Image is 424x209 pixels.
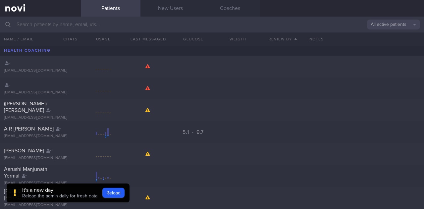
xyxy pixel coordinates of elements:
[4,167,47,179] span: Aarushi Manjunath Yermal
[22,187,97,193] div: It's a new day!
[4,90,77,95] div: [EMAIL_ADDRESS][DOMAIN_NAME]
[4,181,77,186] div: [EMAIL_ADDRESS][DOMAIN_NAME]
[4,101,47,113] span: ([PERSON_NAME]) [PERSON_NAME]
[183,130,190,135] span: 5.1
[102,188,125,198] button: Reload
[4,148,44,153] span: [PERSON_NAME]
[260,32,305,46] button: Review By
[81,32,126,46] div: Usage
[216,32,260,46] button: Weight
[192,130,194,135] span: -
[22,194,97,198] span: Reload the admin daily for fresh data
[4,126,54,131] span: A R [PERSON_NAME]
[305,32,424,46] div: Notes
[196,130,204,135] span: 9.7
[4,203,77,208] div: [EMAIL_ADDRESS][DOMAIN_NAME]
[4,68,77,73] div: [EMAIL_ADDRESS][DOMAIN_NAME]
[171,32,215,46] button: Glucose
[4,115,77,120] div: [EMAIL_ADDRESS][DOMAIN_NAME]
[126,32,171,46] button: Last Messaged
[4,188,44,200] span: [PERSON_NAME] [PERSON_NAME]
[367,20,420,29] button: All active patients
[4,156,77,161] div: [EMAIL_ADDRESS][DOMAIN_NAME]
[4,134,77,139] div: [EMAIL_ADDRESS][DOMAIN_NAME]
[54,32,81,46] button: Chats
